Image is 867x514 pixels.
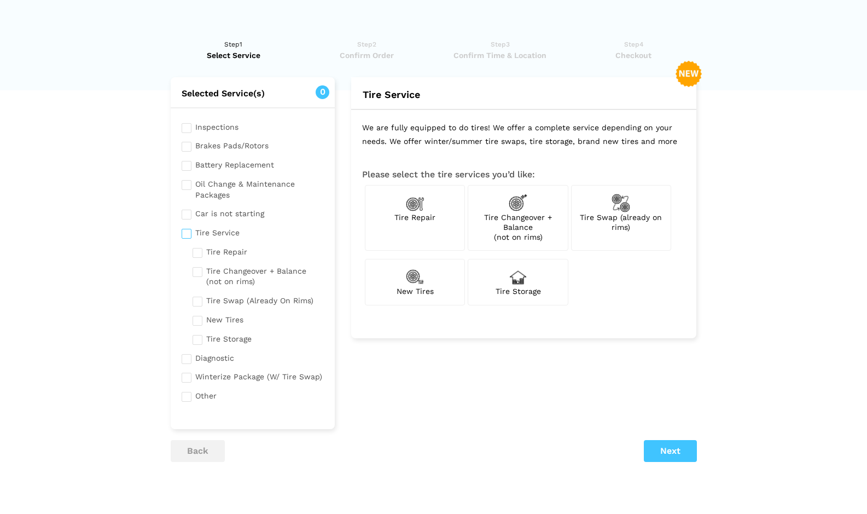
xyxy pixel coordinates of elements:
[580,213,662,232] span: Tire Swap (already on rims)
[171,440,225,462] button: back
[171,50,297,61] span: Select Service
[437,39,563,61] a: Step3
[484,213,552,241] span: Tire Changeover + Balance (not on rims)
[571,50,697,61] span: Checkout
[362,170,685,180] h3: Please select the tire services you’d like:
[304,50,430,61] span: Confirm Order
[394,213,435,222] span: Tire Repair
[171,39,297,61] a: Step1
[397,287,434,296] span: New Tires
[571,39,697,61] a: Step4
[496,287,541,296] span: Tire Storage
[676,61,702,87] img: new-badge-2-48.png
[437,50,563,61] span: Confirm Time & Location
[171,88,335,99] h2: Selected Service(s)
[304,39,430,61] a: Step2
[351,110,696,159] p: We are fully equipped to do tires! We offer a complete service depending on your needs. We offer ...
[644,440,697,462] button: Next
[362,88,685,101] button: Tire Service
[316,85,329,99] span: 0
